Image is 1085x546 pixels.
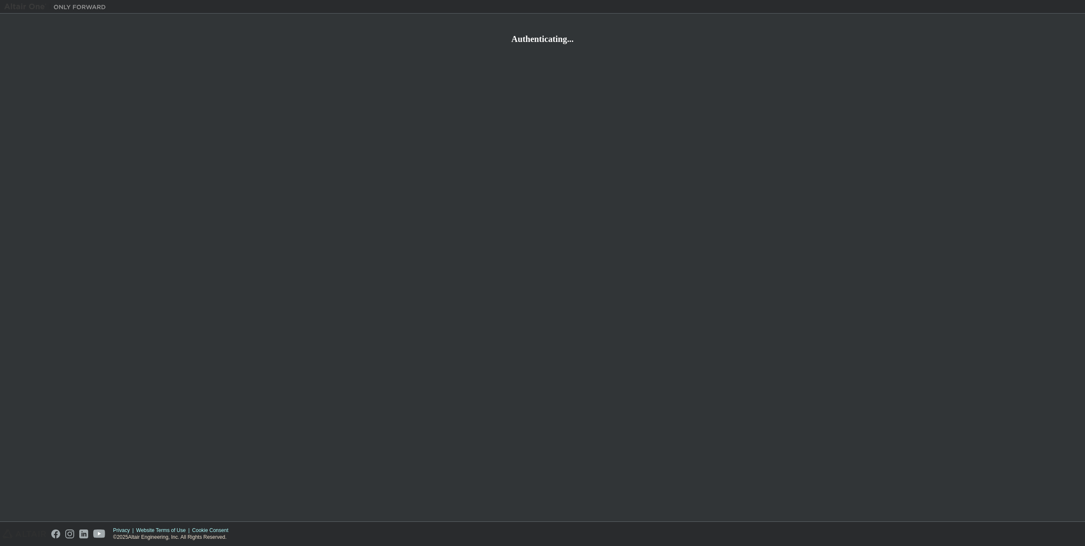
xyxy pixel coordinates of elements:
img: Altair One [4,3,110,11]
img: facebook.svg [51,529,60,538]
img: instagram.svg [65,529,74,538]
div: Cookie Consent [192,527,233,534]
img: linkedin.svg [79,529,88,538]
p: © 2025 Altair Engineering, Inc. All Rights Reserved. [113,534,234,541]
img: youtube.svg [93,529,106,538]
h2: Authenticating... [4,33,1081,44]
div: Privacy [113,527,136,534]
img: altair_logo.svg [3,529,46,538]
div: Website Terms of Use [136,527,192,534]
